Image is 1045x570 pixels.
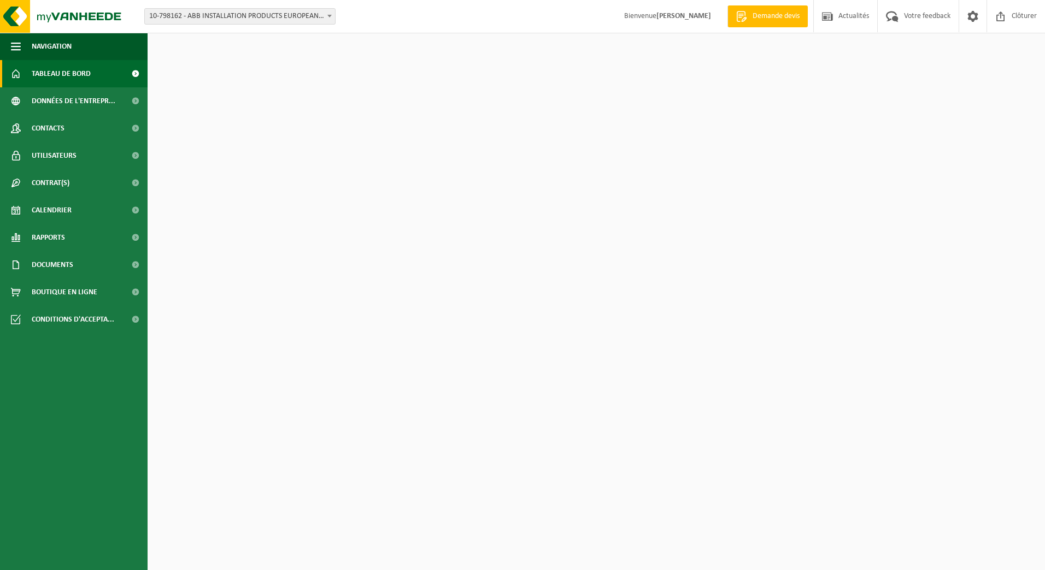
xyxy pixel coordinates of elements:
span: Demande devis [750,11,802,22]
span: Contacts [32,115,64,142]
span: 10-798162 - ABB INSTALLATION PRODUCTS EUROPEAN CENTRE SA - HOUDENG-GOEGNIES [144,8,336,25]
span: Rapports [32,224,65,251]
span: Utilisateurs [32,142,77,169]
span: Contrat(s) [32,169,69,197]
span: Navigation [32,33,72,60]
span: Boutique en ligne [32,278,97,306]
a: Demande devis [727,5,808,27]
span: Conditions d'accepta... [32,306,114,333]
span: Données de l'entrepr... [32,87,115,115]
span: 10-798162 - ABB INSTALLATION PRODUCTS EUROPEAN CENTRE SA - HOUDENG-GOEGNIES [145,9,335,24]
strong: [PERSON_NAME] [656,12,711,20]
span: Documents [32,251,73,278]
span: Calendrier [32,197,72,224]
span: Tableau de bord [32,60,91,87]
